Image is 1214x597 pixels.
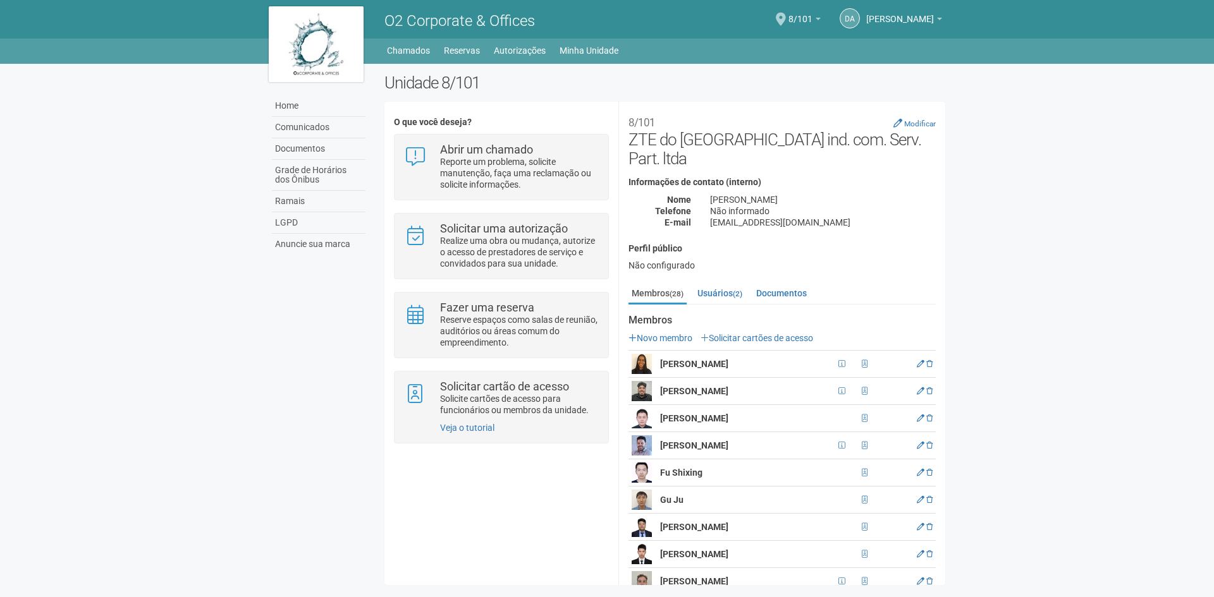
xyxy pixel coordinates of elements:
[660,522,728,532] strong: [PERSON_NAME]
[926,414,933,423] a: Excluir membro
[917,577,924,586] a: Editar membro
[660,413,728,423] strong: [PERSON_NAME]
[632,544,652,564] img: user.png
[926,359,933,368] a: Excluir membro
[701,217,945,228] div: [EMAIL_ADDRESS][DOMAIN_NAME]
[440,143,533,156] strong: Abrir um chamado
[632,517,652,537] img: user.png
[701,205,945,217] div: Não informado
[384,73,945,92] h2: Unidade 8/101
[440,423,494,433] a: Veja o tutorial
[632,354,652,374] img: user.png
[440,222,568,235] strong: Solicitar uma autorização
[272,234,365,255] a: Anuncie sua marca
[404,144,598,190] a: Abrir um chamado Reporte um problema, solicite manutenção, faça uma reclamação ou solicite inform...
[387,42,430,59] a: Chamados
[660,440,728,450] strong: [PERSON_NAME]
[628,111,936,168] h2: ZTE do [GEOGRAPHIC_DATA] ind. com. Serv. Part. ltda
[701,194,945,205] div: [PERSON_NAME]
[632,462,652,483] img: user.png
[628,333,692,343] a: Novo membro
[272,160,365,191] a: Grade de Horários dos Ônibus
[866,2,934,24] span: Daniel Andres Soto Lozada
[560,42,618,59] a: Minha Unidade
[632,435,652,455] img: user.png
[866,16,942,26] a: [PERSON_NAME]
[701,333,813,343] a: Solicitar cartões de acesso
[440,393,599,416] p: Solicite cartões de acesso para funcionários ou membros da unidade.
[904,119,936,128] small: Modificar
[628,244,936,253] h4: Perfil público
[632,408,652,428] img: user.png
[665,217,691,227] strong: E-mail
[660,386,728,396] strong: [PERSON_NAME]
[667,195,691,205] strong: Nome
[444,42,480,59] a: Reservas
[272,117,365,138] a: Comunicados
[917,550,924,558] a: Editar membro
[394,118,608,127] h4: O que você deseja?
[440,380,569,393] strong: Solicitar cartão de acesso
[926,468,933,477] a: Excluir membro
[440,314,599,348] p: Reserve espaços como salas de reunião, auditórios ou áreas comum do empreendimento.
[632,571,652,591] img: user.png
[272,95,365,117] a: Home
[840,8,860,28] a: DA
[917,495,924,504] a: Editar membro
[632,381,652,401] img: user.png
[926,550,933,558] a: Excluir membro
[655,206,691,216] strong: Telefone
[660,467,702,478] strong: Fu Shixing
[632,490,652,510] img: user.png
[440,156,599,190] p: Reporte um problema, solicite manutenção, faça uma reclamação ou solicite informações.
[440,235,599,269] p: Realize uma obra ou mudança, autorize o acesso de prestadores de serviço e convidados para sua un...
[404,223,598,269] a: Solicitar uma autorização Realize uma obra ou mudança, autorize o acesso de prestadores de serviç...
[917,468,924,477] a: Editar membro
[440,301,534,314] strong: Fazer uma reserva
[694,284,745,303] a: Usuários(2)
[917,522,924,531] a: Editar membro
[926,441,933,450] a: Excluir membro
[404,302,598,348] a: Fazer uma reserva Reserve espaços como salas de reunião, auditórios ou áreas comum do empreendime...
[788,16,821,26] a: 8/101
[670,289,684,298] small: (28)
[917,387,924,395] a: Editar membro
[926,387,933,395] a: Excluir membro
[272,138,365,160] a: Documentos
[628,178,936,187] h4: Informações de contato (interno)
[269,6,364,82] img: logo.jpg
[494,42,546,59] a: Autorizações
[660,549,728,559] strong: [PERSON_NAME]
[628,284,687,305] a: Membros(28)
[272,191,365,212] a: Ramais
[893,118,936,128] a: Modificar
[733,289,742,298] small: (2)
[926,522,933,531] a: Excluir membro
[917,414,924,423] a: Editar membro
[384,12,535,30] span: O2 Corporate & Offices
[926,577,933,586] a: Excluir membro
[660,576,728,586] strong: [PERSON_NAME]
[788,2,812,24] span: 8/101
[272,212,365,234] a: LGPD
[628,260,936,271] div: Não configurado
[660,359,728,369] strong: [PERSON_NAME]
[404,381,598,416] a: Solicitar cartão de acesso Solicite cartões de acesso para funcionários ou membros da unidade.
[753,284,810,303] a: Documentos
[917,359,924,368] a: Editar membro
[926,495,933,504] a: Excluir membro
[628,116,655,129] small: 8/101
[660,495,684,505] strong: Gu Ju
[628,315,936,326] strong: Membros
[917,441,924,450] a: Editar membro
